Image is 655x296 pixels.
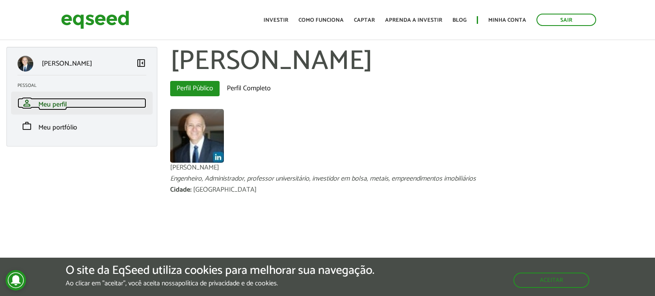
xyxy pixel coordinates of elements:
a: Minha conta [488,17,526,23]
a: Captar [354,17,375,23]
img: EqSeed [61,9,129,31]
a: Perfil Público [170,81,220,96]
li: Meu portfólio [11,115,153,138]
a: política de privacidade e de cookies [178,280,277,287]
a: workMeu portfólio [17,121,146,131]
img: Foto de Sérgio Sampaio Monteiro [170,109,224,163]
a: Como funciona [299,17,344,23]
span: person [22,98,32,108]
div: Cidade [170,187,193,193]
a: personMeu perfil [17,98,146,108]
a: Sair [536,14,596,26]
h2: Pessoal [17,83,153,88]
a: Investir [264,17,288,23]
div: Engenheiro, Administrador, professor universitário, investidor em bolsa, metais, empreendimentos ... [170,175,649,182]
span: : [190,184,191,195]
a: Colapsar menu [136,58,146,70]
span: Meu perfil [38,99,67,110]
p: [PERSON_NAME] [42,60,92,68]
div: [GEOGRAPHIC_DATA] [193,187,257,193]
span: left_panel_close [136,58,146,68]
p: Ao clicar em "aceitar", você aceita nossa . [66,279,374,287]
a: Aprenda a investir [385,17,442,23]
button: Aceitar [513,273,589,288]
a: Ver perfil do usuário. [170,109,224,163]
a: Perfil Completo [220,81,277,96]
div: [PERSON_NAME] [170,164,649,171]
h5: O site da EqSeed utiliza cookies para melhorar sua navegação. [66,264,374,277]
span: Meu portfólio [38,122,77,133]
li: Meu perfil [11,92,153,115]
span: work [22,121,32,131]
h1: [PERSON_NAME] [170,47,649,77]
a: Blog [452,17,467,23]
